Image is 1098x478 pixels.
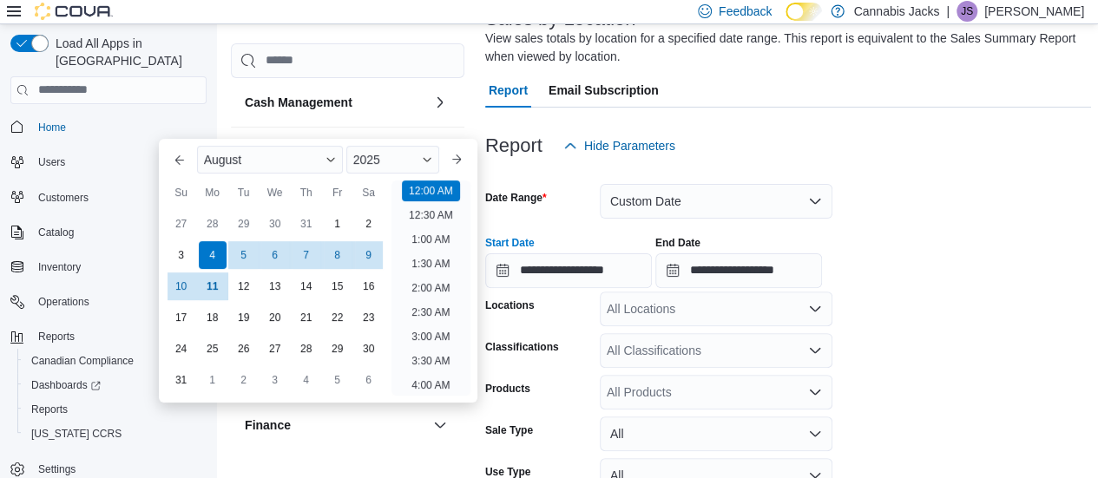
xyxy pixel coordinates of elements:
div: day-5 [230,241,258,269]
button: Catalog [31,222,81,243]
span: Home [38,121,66,134]
div: John Shelegey [957,1,977,22]
input: Press the down key to open a popover containing a calendar. [655,253,822,288]
li: 4:00 AM [404,375,457,396]
div: day-23 [355,304,383,331]
button: Home [3,115,214,140]
h3: Finance [245,416,291,434]
p: [PERSON_NAME] [984,1,1084,22]
div: day-19 [230,304,258,331]
button: Users [3,150,214,174]
div: Th [293,179,320,206]
button: Reports [31,326,82,347]
span: Users [38,155,65,169]
label: Date Range [485,191,547,205]
img: Cova [35,3,113,20]
div: Su [168,179,195,206]
li: 12:00 AM [402,180,460,201]
button: Finance [245,416,426,434]
div: day-1 [199,366,227,394]
div: Tu [230,179,258,206]
li: 2:00 AM [404,278,457,298]
div: day-31 [168,366,195,394]
span: Canadian Compliance [31,354,134,368]
div: We [261,179,289,206]
li: 1:30 AM [404,253,457,274]
button: Open list of options [808,344,822,357]
span: Customers [38,191,89,205]
div: day-8 [324,241,352,269]
div: Fr [324,179,352,206]
div: day-27 [261,335,289,363]
div: View sales totals by location for a specified date range. This report is equivalent to the Sales ... [485,29,1082,66]
div: day-2 [230,366,258,394]
div: day-9 [355,241,383,269]
div: Button. Open the year selector. 2025 is currently selected. [346,146,439,174]
a: Reports [24,399,75,420]
label: Sale Type [485,423,533,437]
button: Inventory [31,257,88,278]
div: Mo [199,179,227,206]
div: day-3 [168,241,195,269]
span: Users [31,152,207,173]
div: day-13 [261,272,289,300]
li: 1:00 AM [404,229,457,250]
span: Settings [38,462,76,476]
div: day-26 [230,335,258,363]
button: Cash Management [245,94,426,111]
div: day-30 [355,335,383,363]
button: Previous Month [166,146,194,174]
div: day-25 [199,335,227,363]
span: Canadian Compliance [24,350,207,371]
label: End Date [655,236,700,250]
div: day-4 [293,366,320,394]
span: Inventory [38,260,81,274]
label: Classifications [485,340,559,354]
div: day-15 [324,272,352,300]
button: Users [31,152,72,173]
span: Inventory [31,257,207,278]
span: Catalog [31,222,207,243]
input: Press the down key to enter a popover containing a calendar. Press the escape key to close the po... [485,253,652,288]
button: Open list of options [808,302,822,316]
li: 12:30 AM [402,205,460,226]
li: 3:00 AM [404,326,457,347]
button: Reports [17,397,214,422]
div: day-28 [199,210,227,238]
div: Sa [355,179,383,206]
div: day-5 [324,366,352,394]
div: day-29 [324,335,352,363]
a: Dashboards [24,375,108,396]
button: Operations [31,291,96,312]
button: Open list of options [808,385,822,399]
button: Custom Date [600,184,832,219]
button: Catalog [3,220,214,245]
span: Operations [38,295,89,309]
div: day-11 [199,272,227,300]
div: day-3 [261,366,289,394]
span: JS [961,1,973,22]
button: Reports [3,324,214,349]
h3: Cash Management [245,94,352,111]
label: Locations [485,298,535,312]
label: Start Date [485,236,535,250]
span: Operations [31,291,207,312]
span: Hide Parameters [584,137,675,154]
span: Load All Apps in [GEOGRAPHIC_DATA] [49,35,207,69]
span: Reports [31,403,68,416]
li: 2:30 AM [404,302,457,323]
button: Next month [443,146,470,174]
button: Operations [3,290,214,314]
label: Products [485,382,530,396]
span: Reports [24,399,207,420]
div: day-17 [168,304,195,331]
span: Report [489,73,528,108]
button: Hide Parameters [556,128,682,163]
span: [US_STATE] CCRS [31,427,122,441]
div: day-20 [261,304,289,331]
div: day-14 [293,272,320,300]
a: [US_STATE] CCRS [24,423,128,444]
div: day-30 [261,210,289,238]
div: day-1 [324,210,352,238]
div: day-24 [168,335,195,363]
